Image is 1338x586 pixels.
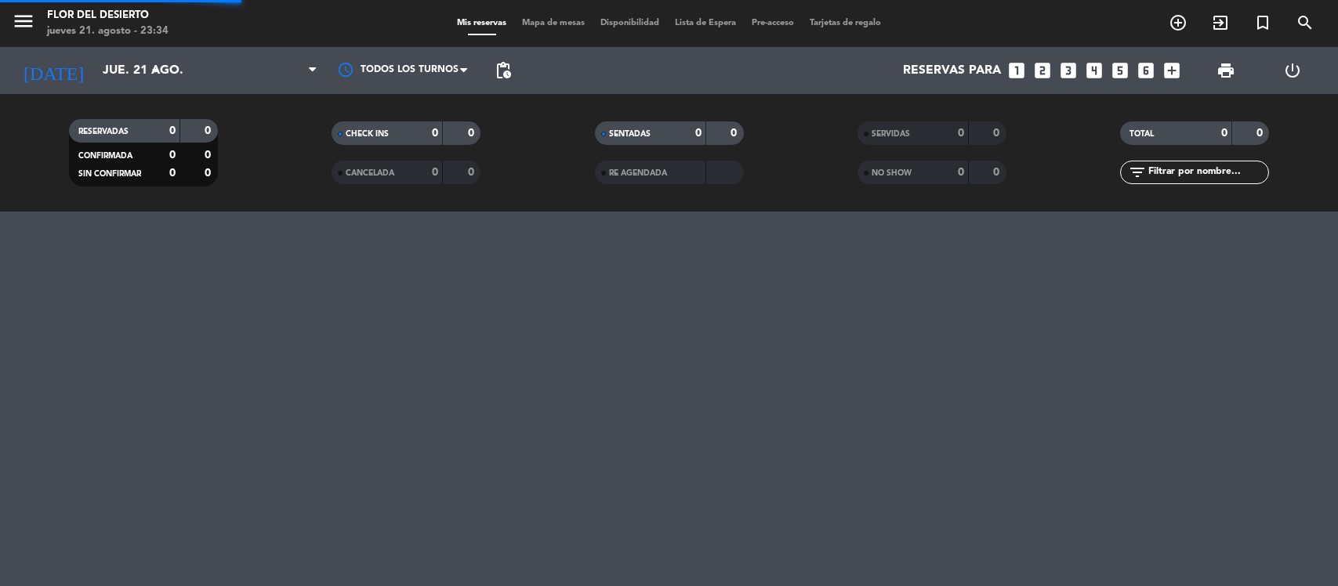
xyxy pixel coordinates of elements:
span: CHECK INS [346,130,389,138]
button: menu [12,9,35,38]
strong: 0 [169,168,176,179]
i: looks_4 [1084,60,1104,81]
span: SENTADAS [609,130,651,138]
span: RE AGENDADA [609,169,667,177]
i: exit_to_app [1211,13,1230,32]
strong: 0 [468,167,477,178]
span: NO SHOW [872,169,912,177]
span: CANCELADA [346,169,394,177]
i: menu [12,9,35,33]
span: Lista de Espera [667,19,744,27]
span: SERVIDAS [872,130,910,138]
i: turned_in_not [1253,13,1272,32]
span: SIN CONFIRMAR [78,170,141,178]
span: Mis reservas [449,19,514,27]
span: Disponibilidad [593,19,667,27]
i: arrow_drop_down [146,61,165,80]
strong: 0 [1221,128,1227,139]
strong: 0 [731,128,740,139]
strong: 0 [468,128,477,139]
span: pending_actions [494,61,513,80]
strong: 0 [993,128,1003,139]
strong: 0 [958,167,964,178]
strong: 0 [432,167,438,178]
div: FLOR DEL DESIERTO [47,8,169,24]
strong: 0 [432,128,438,139]
i: looks_5 [1110,60,1130,81]
div: LOG OUT [1260,47,1326,94]
strong: 0 [993,167,1003,178]
i: power_settings_new [1283,61,1302,80]
div: jueves 21. agosto - 23:34 [47,24,169,39]
i: search [1296,13,1314,32]
i: looks_6 [1136,60,1156,81]
i: filter_list [1128,163,1147,182]
i: looks_two [1032,60,1053,81]
i: add_box [1162,60,1182,81]
span: Reservas para [903,63,1001,78]
span: CONFIRMADA [78,152,132,160]
strong: 0 [205,150,214,161]
strong: 0 [1256,128,1266,139]
i: add_circle_outline [1169,13,1188,32]
span: print [1217,61,1235,80]
span: RESERVADAS [78,128,129,136]
span: Tarjetas de regalo [802,19,889,27]
strong: 0 [958,128,964,139]
i: looks_3 [1058,60,1079,81]
i: [DATE] [12,53,95,88]
strong: 0 [695,128,702,139]
strong: 0 [169,150,176,161]
input: Filtrar por nombre... [1147,164,1268,181]
span: Pre-acceso [744,19,802,27]
i: looks_one [1006,60,1027,81]
strong: 0 [169,125,176,136]
span: TOTAL [1130,130,1154,138]
strong: 0 [205,125,214,136]
span: Mapa de mesas [514,19,593,27]
strong: 0 [205,168,214,179]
